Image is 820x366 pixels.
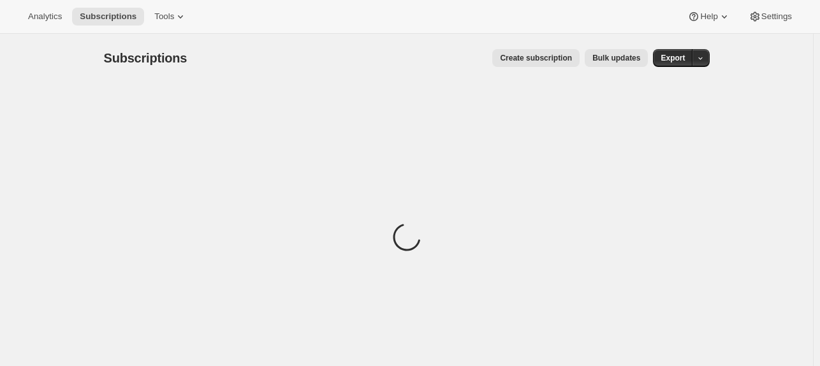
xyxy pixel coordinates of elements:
span: Settings [761,11,792,22]
span: Subscriptions [104,51,187,65]
button: Tools [147,8,194,26]
span: Help [700,11,717,22]
span: Tools [154,11,174,22]
span: Bulk updates [592,53,640,63]
span: Analytics [28,11,62,22]
span: Subscriptions [80,11,136,22]
button: Create subscription [492,49,580,67]
button: Analytics [20,8,70,26]
button: Settings [741,8,800,26]
button: Export [653,49,692,67]
span: Create subscription [500,53,572,63]
span: Export [661,53,685,63]
button: Help [680,8,738,26]
button: Bulk updates [585,49,648,67]
button: Subscriptions [72,8,144,26]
